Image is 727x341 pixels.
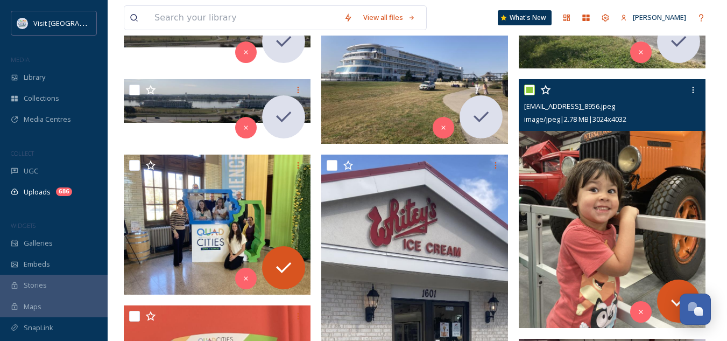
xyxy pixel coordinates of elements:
[24,280,47,290] span: Stories
[11,221,36,229] span: WIDGETS
[24,259,50,269] span: Embeds
[633,12,686,22] span: [PERSON_NAME]
[33,18,117,28] span: Visit [GEOGRAPHIC_DATA]
[24,238,53,248] span: Galleries
[149,6,338,30] input: Search your library
[56,187,72,196] div: 686
[321,4,508,144] img: ext_1758894137.188246_Kkeuning@visitquadcities.com-IMG_8826.jpeg
[24,302,41,312] span: Maps
[17,18,28,29] img: QCCVB_VISIT_vert_logo_4c_tagline_122019.svg
[524,101,615,111] span: [EMAIL_ADDRESS]_8956.jpeg
[24,72,45,82] span: Library
[24,166,38,176] span: UGC
[11,55,30,64] span: MEDIA
[498,10,552,25] a: What's New
[124,155,310,295] img: ext_1758894134.910508_Kkeuning@visitquadcities.com-IMG_9037.jpeg
[524,114,626,124] span: image/jpeg | 2.78 MB | 3024 x 4032
[615,7,691,28] a: [PERSON_NAME]
[358,7,421,28] a: View all files
[11,149,34,157] span: COLLECT
[24,187,51,197] span: Uploads
[680,294,711,325] button: Open Chat
[24,114,71,124] span: Media Centres
[24,93,59,103] span: Collections
[519,79,705,329] img: ext_1758894134.957363_Kkeuning@visitquadcities.com-IMG_8956.jpeg
[24,323,53,333] span: SnapLink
